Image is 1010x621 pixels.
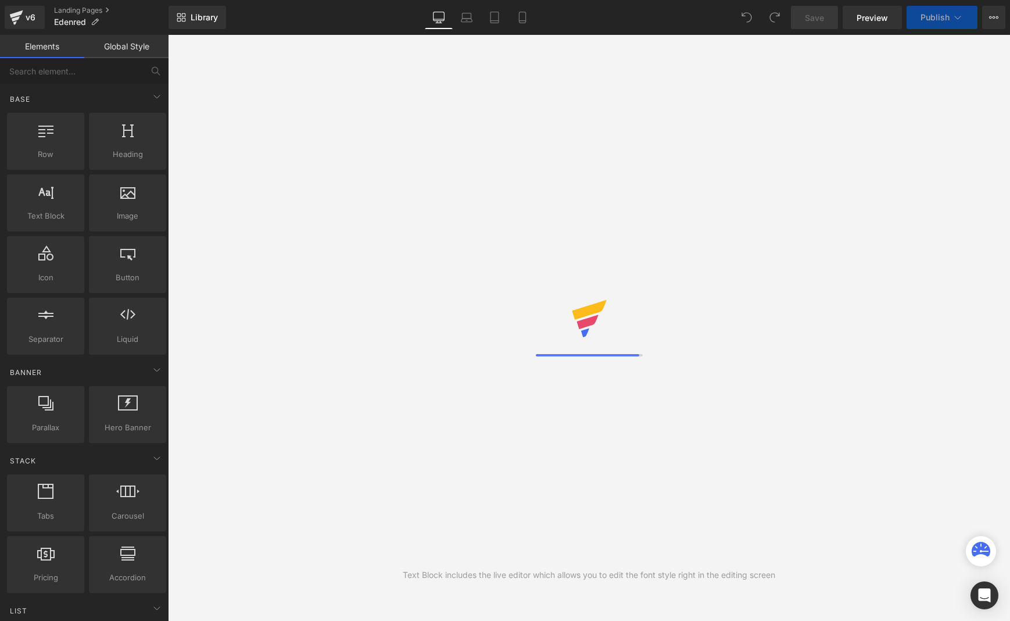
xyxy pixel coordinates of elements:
span: Tabs [10,510,81,522]
button: Redo [763,6,786,29]
a: Global Style [84,35,169,58]
span: Liquid [92,333,163,345]
button: More [982,6,1005,29]
span: Banner [9,367,43,378]
a: New Library [169,6,226,29]
button: Publish [907,6,977,29]
a: Desktop [425,6,453,29]
span: Heading [92,148,163,160]
span: Preview [857,12,888,24]
span: Row [10,148,81,160]
div: Open Intercom Messenger [970,581,998,609]
span: Text Block [10,210,81,222]
span: Base [9,94,31,105]
span: Edenred [54,17,86,27]
span: Button [92,272,163,284]
span: Parallax [10,422,81,434]
a: Laptop [453,6,481,29]
a: Preview [843,6,902,29]
span: Icon [10,272,81,284]
a: Mobile [508,6,536,29]
a: Tablet [481,6,508,29]
span: Save [805,12,824,24]
button: Undo [735,6,758,29]
span: List [9,605,28,616]
span: Library [191,12,218,23]
span: Publish [921,13,950,22]
span: Accordion [92,572,163,584]
span: Separator [10,333,81,345]
div: v6 [23,10,38,25]
span: Image [92,210,163,222]
span: Pricing [10,572,81,584]
span: Carousel [92,510,163,522]
a: v6 [5,6,45,29]
a: Landing Pages [54,6,169,15]
span: Stack [9,455,37,466]
div: Text Block includes the live editor which allows you to edit the font style right in the editing ... [403,569,775,581]
span: Hero Banner [92,422,163,434]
